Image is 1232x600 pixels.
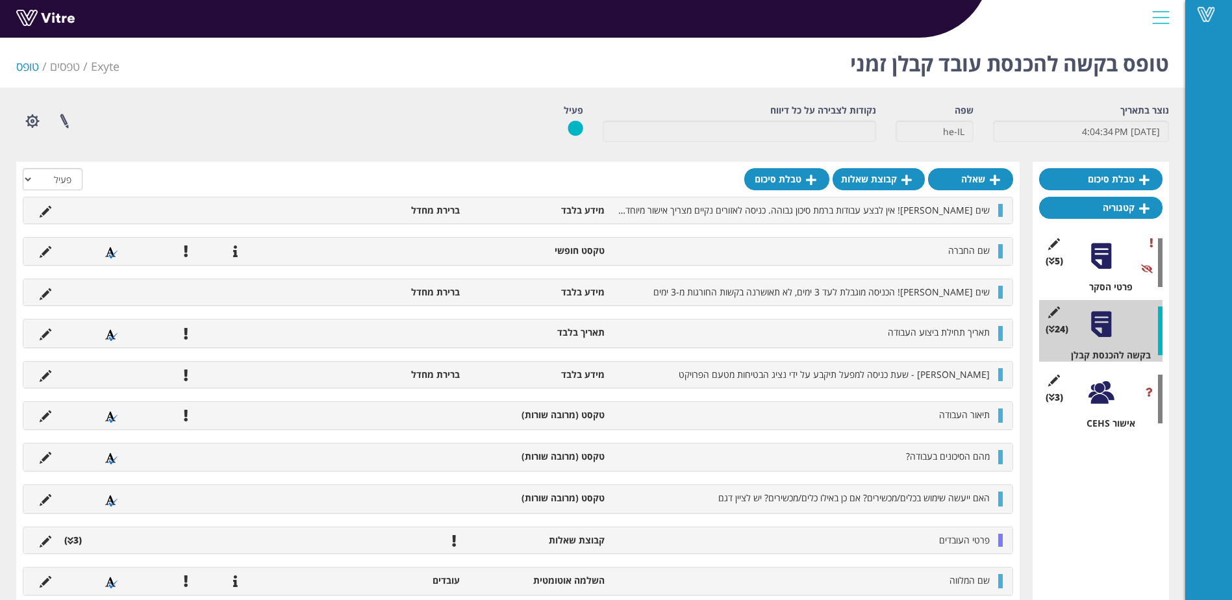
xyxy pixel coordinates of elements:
[928,168,1013,190] a: שאלה
[1120,104,1169,117] label: נוצר בתאריך
[466,408,610,421] li: טקסט (מרובה שורות)
[679,368,990,381] span: [PERSON_NAME] - שעת כניסה למפעל תיקבע על ידי נציג הבטיחות מטעם הפרויקט
[50,58,80,74] a: טפסים
[322,204,466,217] li: ברירת מחדל
[1049,349,1163,362] div: בקשה להכנסת קבלן
[58,534,88,547] li: (3 )
[653,286,990,298] span: שים [PERSON_NAME]! הכניסה מוגבלת לעד 3 ימים, לא תאושרנה בקשות החורגות מ-3 ימים
[939,534,990,546] span: פרטי העובדים
[939,408,990,421] span: תיאור העבודה
[718,492,990,504] span: האם ייעשה שימוש בכלים/מכשירים? אם כן באילו כלים/מכשירים? יש לציין דגם
[850,32,1169,88] h1: טופס בקשה להכנסת עובד קבלן זמני
[322,368,466,381] li: ברירת מחדל
[888,326,990,338] span: תאריך תחילת ביצוע העבודה
[744,168,829,190] a: טבלת סיכום
[466,326,610,339] li: תאריך בלבד
[91,58,119,74] span: 406
[833,168,925,190] a: קבוצת שאלות
[1049,417,1163,430] div: אישור CEHS
[466,534,610,547] li: קבוצת שאלות
[564,104,583,117] label: פעיל
[1046,255,1063,268] span: (5 )
[949,574,990,586] span: שם המלווה
[1039,197,1163,219] a: קטגוריה
[906,450,990,462] span: מהם הסיכונים בעבודה?
[770,104,876,117] label: נקודות לצבירה על כל דיווח
[1046,391,1063,404] span: (3 )
[948,244,990,256] span: שם החברה
[1049,281,1163,294] div: פרטי הסקר
[568,120,583,136] img: yes
[466,286,610,299] li: מידע בלבד
[466,450,610,463] li: טקסט (מרובה שורות)
[466,244,610,257] li: טקסט חופשי
[466,204,610,217] li: מידע בלבד
[16,58,50,75] li: טופס
[552,204,990,216] span: שים [PERSON_NAME]! אין לבצע עבודות ברמת סיכון גבוהה. כניסה לאזורים נקיים מצריך אישור מיוחד, נא לפ...
[1046,323,1068,336] span: (24 )
[466,574,610,587] li: השלמה אוטומטית
[322,574,466,587] li: עובדים
[466,368,610,381] li: מידע בלבד
[322,286,466,299] li: ברירת מחדל
[1039,168,1163,190] a: טבלת סיכום
[466,492,610,505] li: טקסט (מרובה שורות)
[955,104,974,117] label: שפה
